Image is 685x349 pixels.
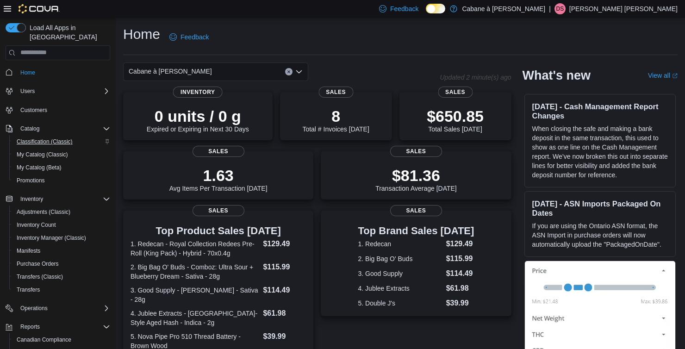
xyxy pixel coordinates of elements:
input: Dark Mode [426,4,445,13]
span: Customers [17,104,110,116]
h3: Top Brand Sales [DATE] [358,225,474,237]
h3: [DATE] - Cash Management Report Changes [532,102,668,120]
dd: $61.98 [446,283,474,294]
div: Total # Invoices [DATE] [302,107,369,133]
span: Canadian Compliance [17,336,71,343]
dt: 3. Good Supply [358,269,442,278]
button: My Catalog (Classic) [9,148,114,161]
a: My Catalog (Classic) [13,149,72,160]
dd: $115.99 [263,262,306,273]
dt: 3. Good Supply - [PERSON_NAME] - Sativa - 28g [131,286,259,304]
span: Purchase Orders [13,258,110,269]
p: If you are using the Ontario ASN format, the ASN Import in purchase orders will now automatically... [532,221,668,249]
span: My Catalog (Beta) [13,162,110,173]
span: Classification (Classic) [17,138,73,145]
dd: $39.99 [446,298,474,309]
dd: $129.49 [263,238,306,249]
span: Sales [390,146,442,157]
span: Sales [438,87,473,98]
span: Users [17,86,110,97]
span: Transfers (Classic) [17,273,63,280]
span: Home [20,69,35,76]
span: Catalog [20,125,39,132]
a: Purchase Orders [13,258,62,269]
span: Cabane à [PERSON_NAME] [129,66,212,77]
span: Inventory [20,195,43,203]
span: Catalog [17,123,110,134]
p: $650.85 [427,107,484,125]
span: Promotions [17,177,45,184]
button: Promotions [9,174,114,187]
dt: 2. Big Bag O' Buds [358,254,442,263]
span: Adjustments (Classic) [13,206,110,218]
a: Inventory Manager (Classic) [13,232,90,243]
span: Customers [20,106,47,114]
div: Total Sales [DATE] [427,107,484,133]
dt: 1. Redecan [358,239,442,249]
button: Reports [17,321,44,332]
button: Purchase Orders [9,257,114,270]
a: Adjustments (Classic) [13,206,74,218]
button: Catalog [17,123,43,134]
span: Home [17,67,110,78]
a: Home [17,67,39,78]
p: | [549,3,551,14]
button: Transfers (Classic) [9,270,114,283]
span: Transfers [17,286,40,293]
dt: 4. Jublee Extracts - [GEOGRAPHIC_DATA]-Style Aged Hash - Indica - 2g [131,309,259,327]
img: Cova [19,4,60,13]
span: Canadian Compliance [13,334,110,345]
button: Canadian Compliance [9,333,114,346]
h2: What's new [523,68,591,83]
span: Classification (Classic) [13,136,110,147]
button: Reports [2,320,114,333]
button: Operations [17,303,51,314]
dd: $114.49 [263,285,306,296]
div: Expired or Expiring in Next 30 Days [147,107,249,133]
button: Home [2,66,114,79]
button: Inventory [2,193,114,206]
span: Adjustments (Classic) [17,208,70,216]
span: Feedback [181,32,209,42]
button: Open list of options [295,68,303,75]
span: Purchase Orders [17,260,59,268]
dd: $39.99 [263,331,306,342]
span: My Catalog (Classic) [13,149,110,160]
span: Inventory Count [13,219,110,231]
p: $81.36 [375,166,457,185]
p: 1.63 [169,166,268,185]
span: Manifests [13,245,110,256]
div: Drake Seguin [554,3,566,14]
span: Feedback [390,4,418,13]
button: Inventory Manager (Classic) [9,231,114,244]
a: View allExternal link [648,72,678,79]
span: DS [556,3,564,14]
span: My Catalog (Classic) [17,151,68,158]
svg: External link [672,73,678,79]
div: Avg Items Per Transaction [DATE] [169,166,268,192]
dd: $61.98 [263,308,306,319]
a: Customers [17,105,51,116]
a: Classification (Classic) [13,136,76,147]
p: Updated 2 minute(s) ago [440,74,511,81]
div: Transaction Average [DATE] [375,166,457,192]
span: Promotions [13,175,110,186]
p: [PERSON_NAME] [PERSON_NAME] [569,3,678,14]
dd: $129.49 [446,238,474,249]
h1: Home [123,25,160,44]
p: Cabane à [PERSON_NAME] [462,3,545,14]
span: Reports [20,323,40,330]
span: Inventory [17,193,110,205]
span: Manifests [17,247,40,255]
span: My Catalog (Beta) [17,164,62,171]
span: Inventory Manager (Classic) [17,234,86,242]
span: Sales [193,205,244,216]
span: Inventory [173,87,223,98]
button: Adjustments (Classic) [9,206,114,218]
a: Feedback [166,28,212,46]
a: Transfers (Classic) [13,271,67,282]
span: Load All Apps in [GEOGRAPHIC_DATA] [26,23,110,42]
button: Inventory [17,193,47,205]
span: Transfers (Classic) [13,271,110,282]
span: Operations [20,305,48,312]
